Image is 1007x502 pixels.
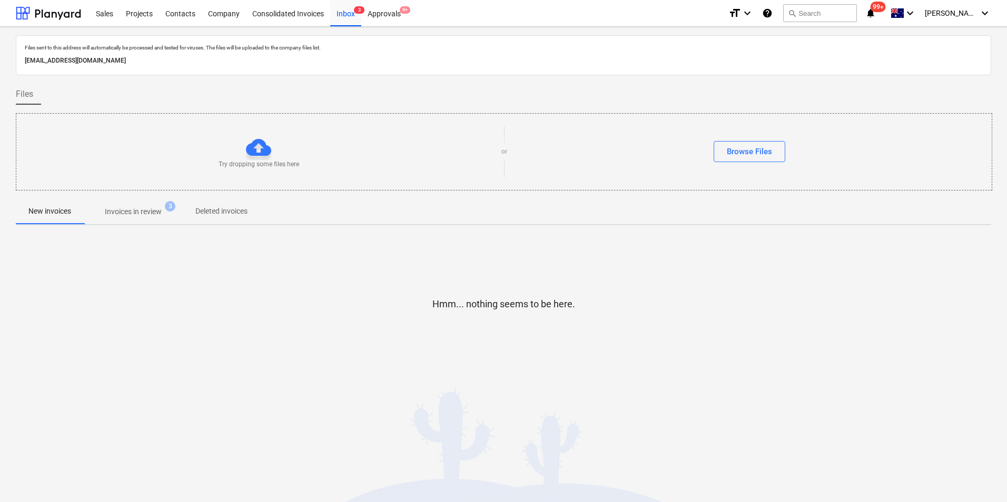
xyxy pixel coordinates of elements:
span: 3 [354,6,364,14]
p: Files sent to this address will automatically be processed and tested for viruses. The files will... [25,44,982,51]
p: [EMAIL_ADDRESS][DOMAIN_NAME] [25,55,982,66]
i: notifications [865,7,876,19]
div: Browse Files [727,145,772,158]
span: 3 [165,201,175,212]
span: [PERSON_NAME] [925,9,978,17]
i: keyboard_arrow_down [979,7,991,19]
span: Files [16,88,33,101]
span: 99+ [871,2,886,12]
span: 9+ [400,6,410,14]
p: Invoices in review [105,206,162,217]
i: Knowledge base [762,7,773,19]
p: Try dropping some files here [219,160,299,169]
p: New invoices [28,206,71,217]
p: Hmm... nothing seems to be here. [432,298,575,310]
p: or [501,147,507,156]
div: Try dropping some files hereorBrowse Files [16,113,992,190]
i: format_size [728,7,741,19]
i: keyboard_arrow_down [904,7,916,19]
i: keyboard_arrow_down [741,7,754,19]
button: Browse Files [714,141,785,162]
p: Deleted invoices [195,206,248,217]
span: search [788,9,796,17]
button: Search [783,4,857,22]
